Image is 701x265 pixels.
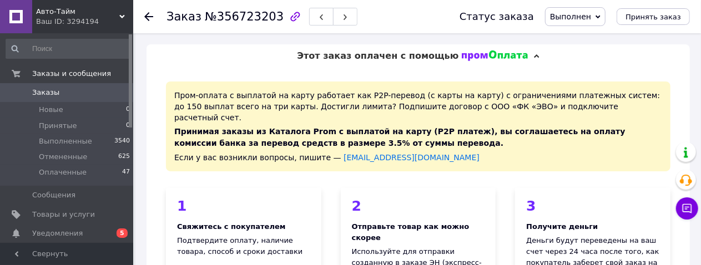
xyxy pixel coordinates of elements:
span: Товары и услуги [32,210,95,220]
span: №356723203 [205,10,284,23]
b: Отправьте товар как можно скорее [352,222,470,242]
span: Выполнен [550,12,591,21]
div: Подтвердите оплату, наличие товара, способ и сроки доставки [177,235,310,257]
span: 625 [118,152,130,162]
span: Этот заказ оплачен с помощью [297,50,458,61]
span: 5 [117,228,128,238]
div: 2 [352,199,485,213]
div: Пром-оплата с выплатой на карту работает как P2P-перевод (с карты на карту) с ограничениями плате... [166,81,670,171]
div: Вернуться назад [144,11,153,22]
div: 1 [177,199,310,213]
span: 0 [126,121,130,131]
span: 3540 [114,136,130,146]
b: Получите деньги [526,222,598,231]
span: Выполненные [39,136,92,146]
span: Новые [39,105,63,115]
span: Авто-Тайм [36,7,119,17]
div: Ваш ID: 3294194 [36,17,133,27]
img: evopay logo [462,50,528,62]
b: Свяжитесь с покупателем [177,222,285,231]
span: Принимая заказы из Каталога Prom с выплатой на карту (P2P платеж), вы соглашаетесь на оплату коми... [174,127,626,147]
input: Поиск [6,39,131,59]
div: Если у вас возникли вопросы, пишите — [174,152,662,163]
span: 0 [126,105,130,115]
button: Чат с покупателем [676,197,698,220]
span: 47 [122,167,130,177]
span: Отмененные [39,152,87,162]
button: Принять заказ [617,8,690,25]
a: [EMAIL_ADDRESS][DOMAIN_NAME] [344,153,480,162]
span: Заказы [32,88,59,98]
span: Заказ [167,10,201,23]
span: Оплаченные [39,167,87,177]
span: Заказы и сообщения [32,69,111,79]
div: Статус заказа [460,11,534,22]
span: Принятые [39,121,77,131]
div: 3 [526,199,659,213]
span: Уведомления [32,228,83,238]
span: Сообщения [32,190,75,200]
span: Принять заказ [626,13,681,21]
